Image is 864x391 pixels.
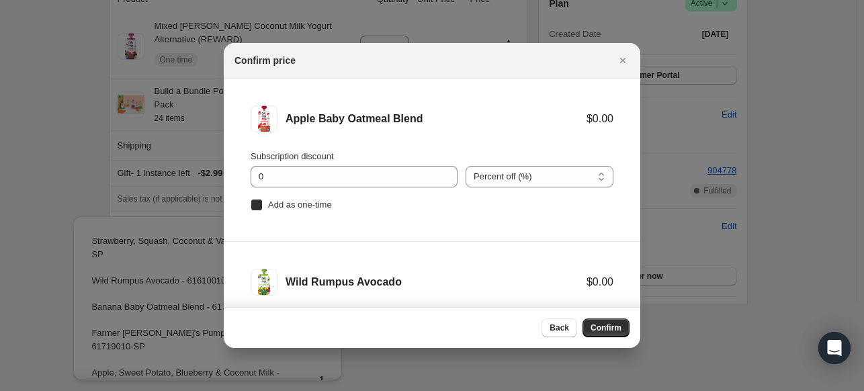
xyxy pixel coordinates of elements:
h2: Confirm price [234,54,296,67]
div: Open Intercom Messenger [818,332,851,364]
div: Wild Rumpus Avocado [286,275,587,289]
div: Apple Baby Oatmeal Blend [286,112,587,126]
img: Wild Rumpus Avocado [251,269,277,296]
span: Add as one-time [268,200,332,210]
img: Apple Baby Oatmeal Blend [251,105,277,132]
div: $0.00 [587,275,613,289]
div: $0.00 [587,112,613,126]
span: Subscription discount [251,151,334,161]
button: Close [613,51,632,70]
